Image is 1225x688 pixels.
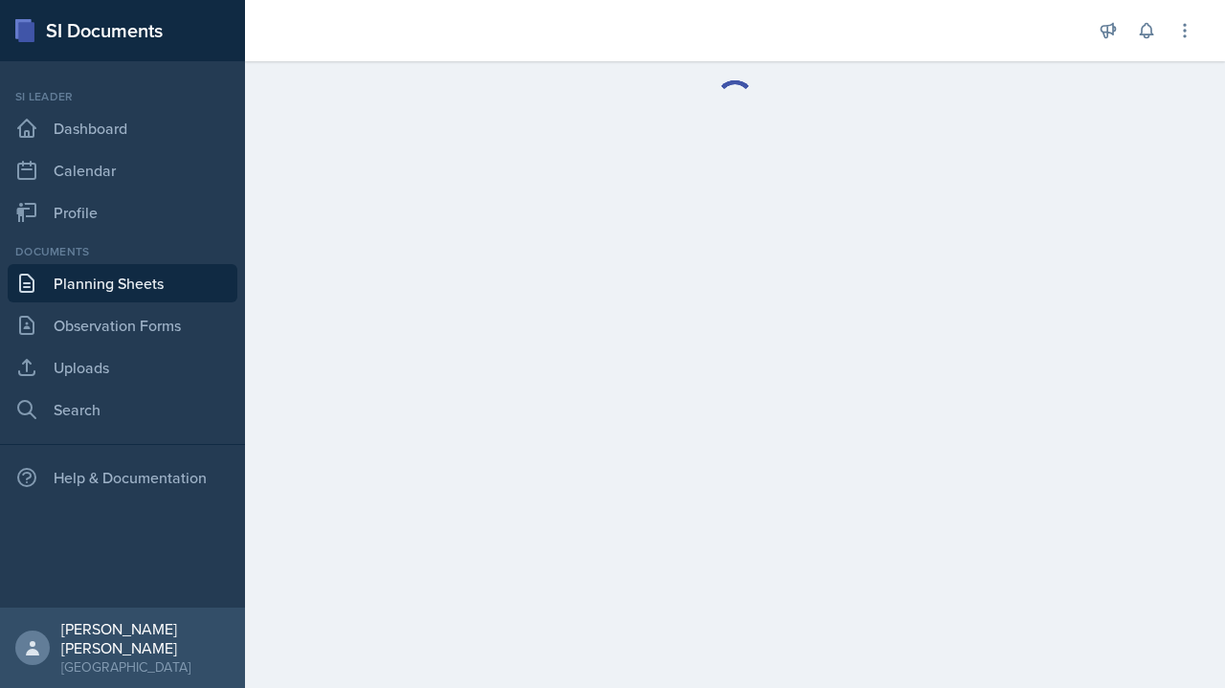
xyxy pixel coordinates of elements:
div: [GEOGRAPHIC_DATA] [61,657,230,677]
a: Observation Forms [8,306,237,344]
a: Search [8,390,237,429]
a: Calendar [8,151,237,189]
a: Dashboard [8,109,237,147]
div: Si leader [8,88,237,105]
a: Uploads [8,348,237,387]
a: Profile [8,193,237,232]
div: [PERSON_NAME] [PERSON_NAME] [61,619,230,657]
a: Planning Sheets [8,264,237,302]
div: Help & Documentation [8,458,237,497]
div: Documents [8,243,237,260]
